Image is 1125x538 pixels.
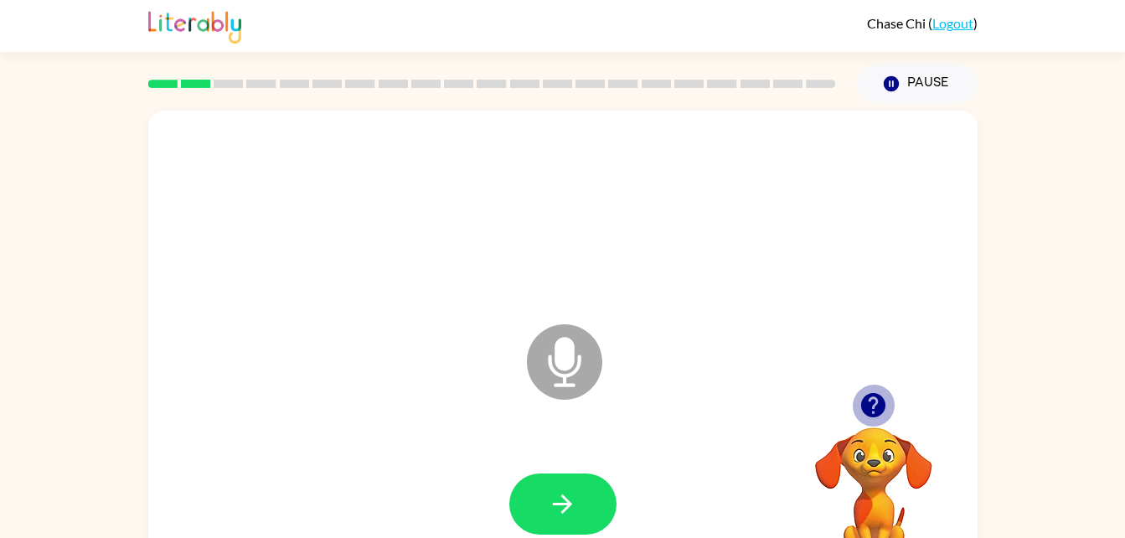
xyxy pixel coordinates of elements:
span: Chase Chi [867,15,928,31]
div: ( ) [867,15,978,31]
a: Logout [932,15,973,31]
button: Pause [856,65,978,103]
img: Literably [148,7,241,44]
